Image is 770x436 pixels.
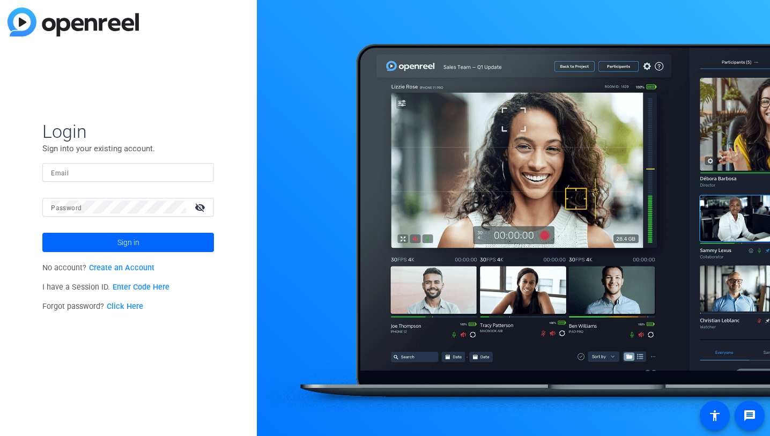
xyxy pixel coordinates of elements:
a: Click Here [107,302,143,311]
mat-icon: accessibility [708,409,721,422]
a: Create an Account [89,263,154,272]
mat-icon: visibility_off [188,199,214,215]
img: blue-gradient.svg [8,8,139,36]
input: Enter Email Address [51,166,205,179]
span: Forgot password? [42,302,143,311]
span: No account? [42,263,154,272]
span: I have a Session ID. [42,283,169,292]
span: Login [42,120,214,143]
p: Sign into your existing account. [42,143,214,154]
span: Sign in [117,229,139,256]
mat-label: Password [51,204,82,212]
a: Enter Code Here [113,283,169,292]
button: Sign in [42,233,214,252]
mat-label: Email [51,169,69,177]
mat-icon: message [743,409,756,422]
